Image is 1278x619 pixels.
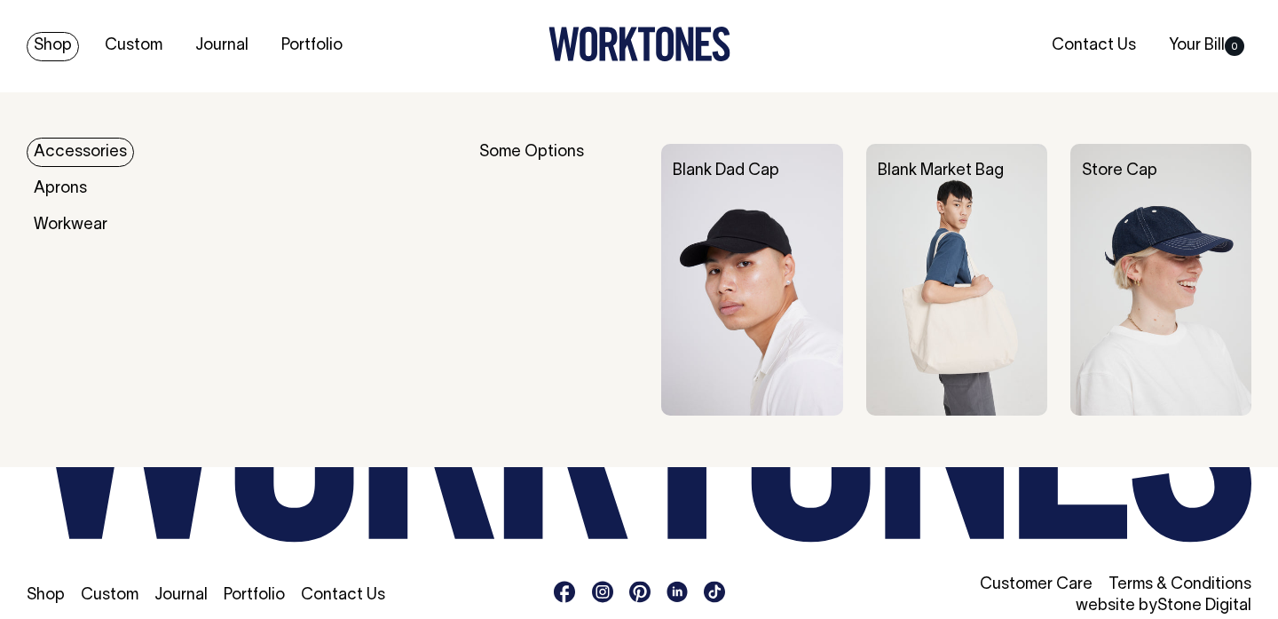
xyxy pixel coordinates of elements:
[154,588,208,603] a: Journal
[27,174,94,203] a: Aprons
[866,144,1047,416] img: Blank Market Bag
[1108,577,1251,592] a: Terms & Conditions
[673,163,779,179] a: Blank Dad Cap
[980,577,1093,592] a: Customer Care
[661,144,842,416] img: Blank Dad Cap
[1082,163,1157,179] a: Store Cap
[1157,599,1251,614] a: Stone Digital
[479,144,638,416] div: Some Options
[188,32,256,61] a: Journal
[274,32,350,61] a: Portfolio
[861,596,1251,617] li: website by
[81,588,138,603] a: Custom
[1045,31,1143,60] a: Contact Us
[27,138,134,167] a: Accessories
[1162,31,1251,60] a: Your Bill0
[1070,144,1251,416] img: Store Cap
[27,588,65,603] a: Shop
[301,588,385,603] a: Contact Us
[1225,36,1244,56] span: 0
[98,32,170,61] a: Custom
[224,588,285,603] a: Portfolio
[27,32,79,61] a: Shop
[878,163,1004,179] a: Blank Market Bag
[27,210,114,240] a: Workwear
